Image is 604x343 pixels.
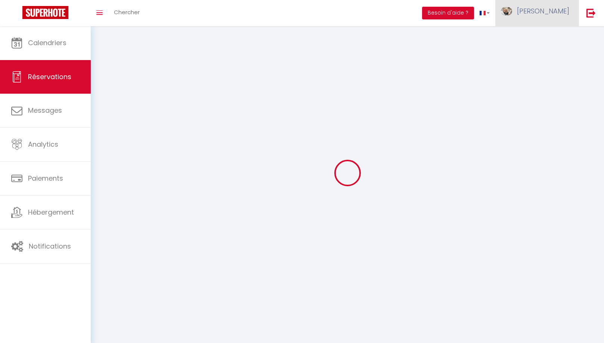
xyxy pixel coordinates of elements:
[28,140,58,149] span: Analytics
[22,6,68,19] img: Super Booking
[28,208,74,217] span: Hébergement
[517,6,569,16] span: [PERSON_NAME]
[422,7,474,19] button: Besoin d'aide ?
[28,72,71,81] span: Réservations
[586,8,596,18] img: logout
[28,106,62,115] span: Messages
[28,38,66,47] span: Calendriers
[29,241,71,251] span: Notifications
[114,8,140,16] span: Chercher
[28,174,63,183] span: Paiements
[6,3,28,25] button: Ouvrir le widget de chat LiveChat
[501,7,512,16] img: ...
